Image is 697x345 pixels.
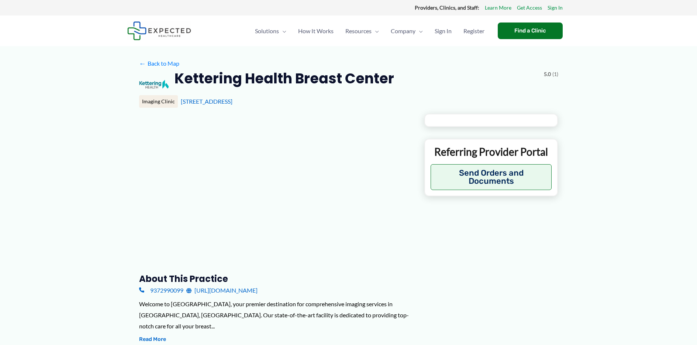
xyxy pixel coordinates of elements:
span: (1) [552,69,558,79]
a: Learn More [485,3,511,13]
span: How It Works [298,18,334,44]
a: Sign In [548,3,563,13]
button: Send Orders and Documents [431,164,552,190]
span: Menu Toggle [279,18,286,44]
span: Menu Toggle [415,18,423,44]
span: ← [139,60,146,67]
div: Welcome to [GEOGRAPHIC_DATA], your premier destination for comprehensive imaging services in [GEO... [139,299,413,331]
h2: Kettering Health Breast Center [175,69,394,87]
a: [URL][DOMAIN_NAME] [186,285,258,296]
a: [STREET_ADDRESS] [181,98,232,105]
a: Get Access [517,3,542,13]
nav: Primary Site Navigation [249,18,490,44]
a: 9372990099 [139,285,183,296]
a: ←Back to Map [139,58,179,69]
a: Find a Clinic [498,23,563,39]
p: Referring Provider Portal [431,145,552,158]
h3: About this practice [139,273,413,284]
span: 5.0 [544,69,551,79]
span: Register [463,18,484,44]
img: Expected Healthcare Logo - side, dark font, small [127,21,191,40]
a: Register [458,18,490,44]
div: Imaging Clinic [139,95,178,108]
button: Read More [139,335,166,344]
strong: Providers, Clinics, and Staff: [415,4,479,11]
span: Company [391,18,415,44]
span: Sign In [435,18,452,44]
a: SolutionsMenu Toggle [249,18,292,44]
span: Menu Toggle [372,18,379,44]
a: ResourcesMenu Toggle [339,18,385,44]
a: CompanyMenu Toggle [385,18,429,44]
span: Solutions [255,18,279,44]
a: Sign In [429,18,458,44]
span: Resources [345,18,372,44]
a: How It Works [292,18,339,44]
